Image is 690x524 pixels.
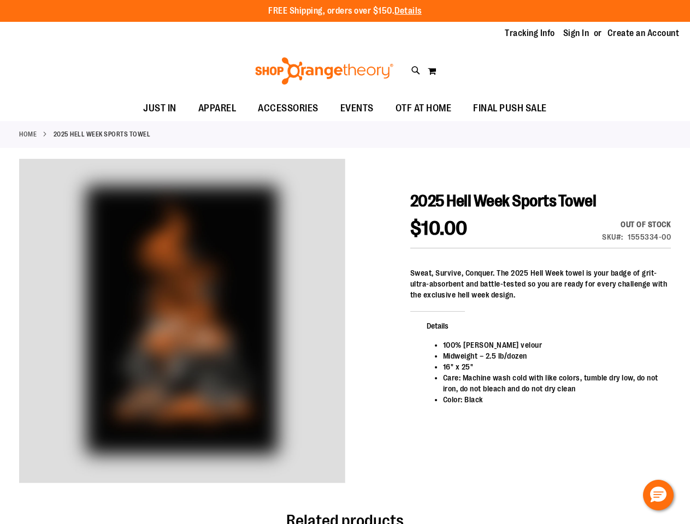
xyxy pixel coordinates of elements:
[132,96,187,121] a: JUST IN
[394,6,422,16] a: Details
[268,5,422,17] p: FREE Shipping, orders over $150.
[340,96,374,121] span: EVENTS
[410,192,597,210] span: 2025 Hell Week Sports Towel
[602,233,623,241] strong: SKU
[385,96,463,121] a: OTF AT HOME
[443,361,660,372] li: 16" x 25"
[396,96,452,121] span: OTF AT HOME
[643,480,674,510] button: Hello, have a question? Let’s chat.
[443,394,660,405] li: Color: Black
[443,350,660,361] li: Midweight – 2.5 lb/dozen
[608,27,680,39] a: Create an Account
[443,372,660,394] li: Care: Machine wash cold with like colors, tumble dry low, do not iron, do not bleach and do not d...
[473,96,547,121] span: FINAL PUSH SALE
[410,311,465,340] span: Details
[187,96,247,121] a: APPAREL
[602,219,671,230] div: Availability
[19,159,345,485] div: OTF 2025 Hell Week Event Retail
[563,27,589,39] a: Sign In
[198,96,237,121] span: APPAREL
[410,217,468,240] span: $10.00
[443,340,660,350] li: 100% [PERSON_NAME] velour
[247,96,329,121] a: ACCESSORIES
[54,129,151,139] strong: 2025 Hell Week Sports Towel
[628,231,671,242] div: 1555334-00
[19,157,345,483] img: OTF 2025 Hell Week Event Retail
[19,159,345,485] div: carousel
[19,129,37,139] a: Home
[505,27,555,39] a: Tracking Info
[410,267,671,300] div: Sweat, Survive, Conquer. The 2025 Hell Week towel is your badge of grit- ultra-absorbent and batt...
[462,96,558,121] a: FINAL PUSH SALE
[258,96,319,121] span: ACCESSORIES
[143,96,176,121] span: JUST IN
[621,220,671,229] span: Out of stock
[329,96,385,121] a: EVENTS
[253,57,395,85] img: Shop Orangetheory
